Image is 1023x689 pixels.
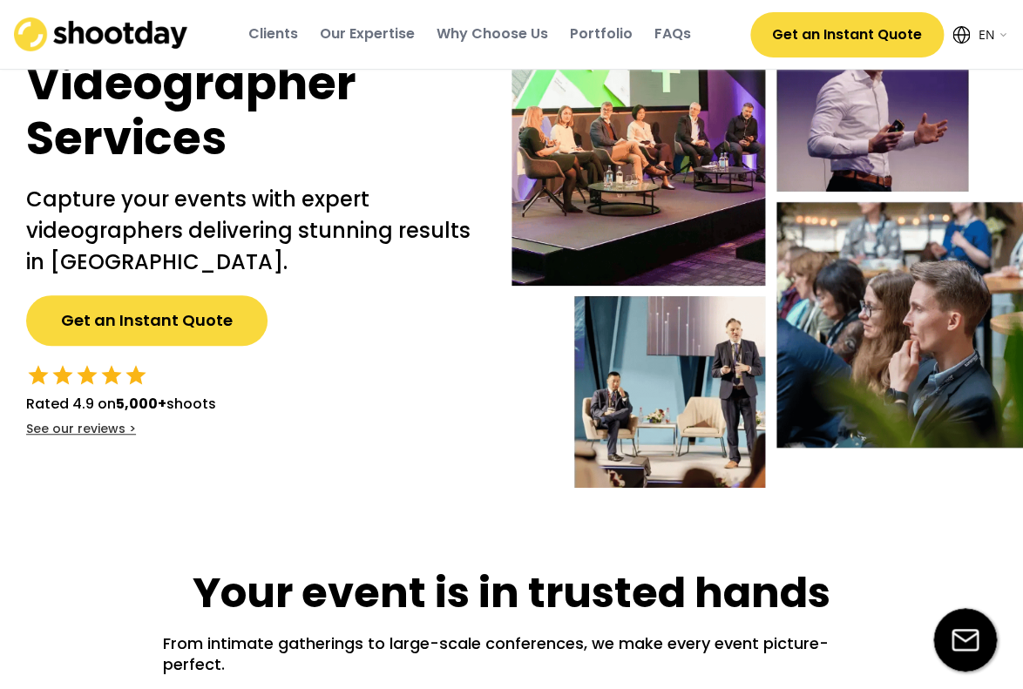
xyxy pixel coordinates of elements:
button: Get an Instant Quote [750,12,944,57]
div: FAQs [654,24,691,44]
div: Why Choose Us [437,24,548,44]
button: star [51,363,75,388]
button: star [26,363,51,388]
button: star [124,363,148,388]
img: shootday_logo.png [14,17,188,51]
div: Rated 4.9 on shoots [26,394,216,415]
img: Icon%20feather-globe%20%281%29.svg [952,26,970,44]
button: Get an Instant Quote [26,295,268,346]
div: Clients [248,24,298,44]
button: star [75,363,99,388]
div: Our Expertise [320,24,415,44]
h1: Your event is in trusted hands [193,566,830,620]
div: See our reviews > [26,421,136,438]
div: Portfolio [570,24,633,44]
button: star [99,363,124,388]
strong: 5,000+ [116,394,166,414]
h2: Capture your events with expert videographers delivering stunning results in [GEOGRAPHIC_DATA]. [26,184,477,278]
img: email-icon%20%281%29.svg [933,608,997,672]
